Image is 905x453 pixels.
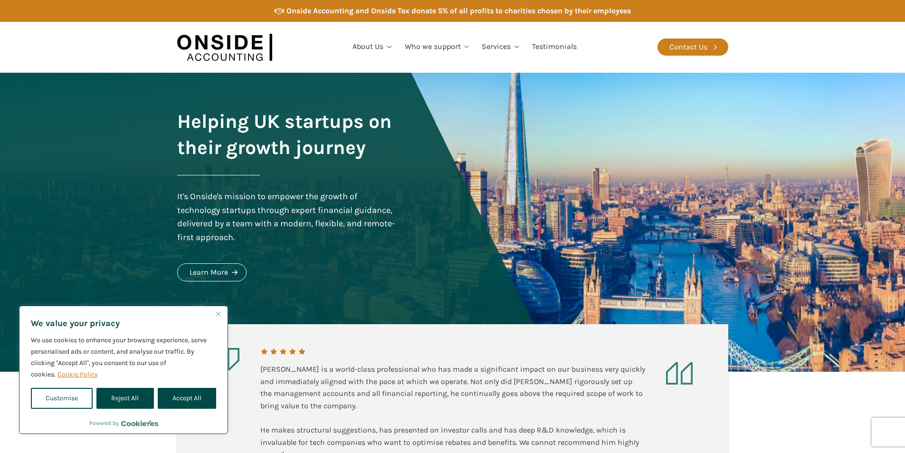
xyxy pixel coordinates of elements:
[31,335,216,380] p: We use cookies to enhance your browsing experience, serve personalised ads or content, and analys...
[399,31,476,63] a: Who we support
[31,388,93,409] button: Customise
[347,31,399,63] a: About Us
[526,31,582,63] a: Testimonials
[190,266,228,279] div: Learn More
[57,370,98,379] a: Cookie Policy
[286,5,631,17] div: Onside Accounting and Onside Tax donate 5% of all profits to charities chosen by their employees
[657,39,728,56] a: Contact Us
[177,108,398,161] h1: Helping UK startups on their growth journey
[31,318,216,329] p: We value your privacy
[19,306,228,434] div: We value your privacy
[158,388,216,409] button: Accept All
[96,388,153,409] button: Reject All
[177,190,398,244] div: It's Onside's mission to empower the growth of technology startups through expert financial guida...
[177,263,247,281] a: Learn More
[89,418,158,428] div: Powered by
[121,420,158,426] a: Visit CookieYes website
[212,308,224,319] button: Close
[216,312,220,316] img: Close
[177,29,272,66] img: Onside Accounting
[669,41,707,53] div: Contact Us
[476,31,526,63] a: Services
